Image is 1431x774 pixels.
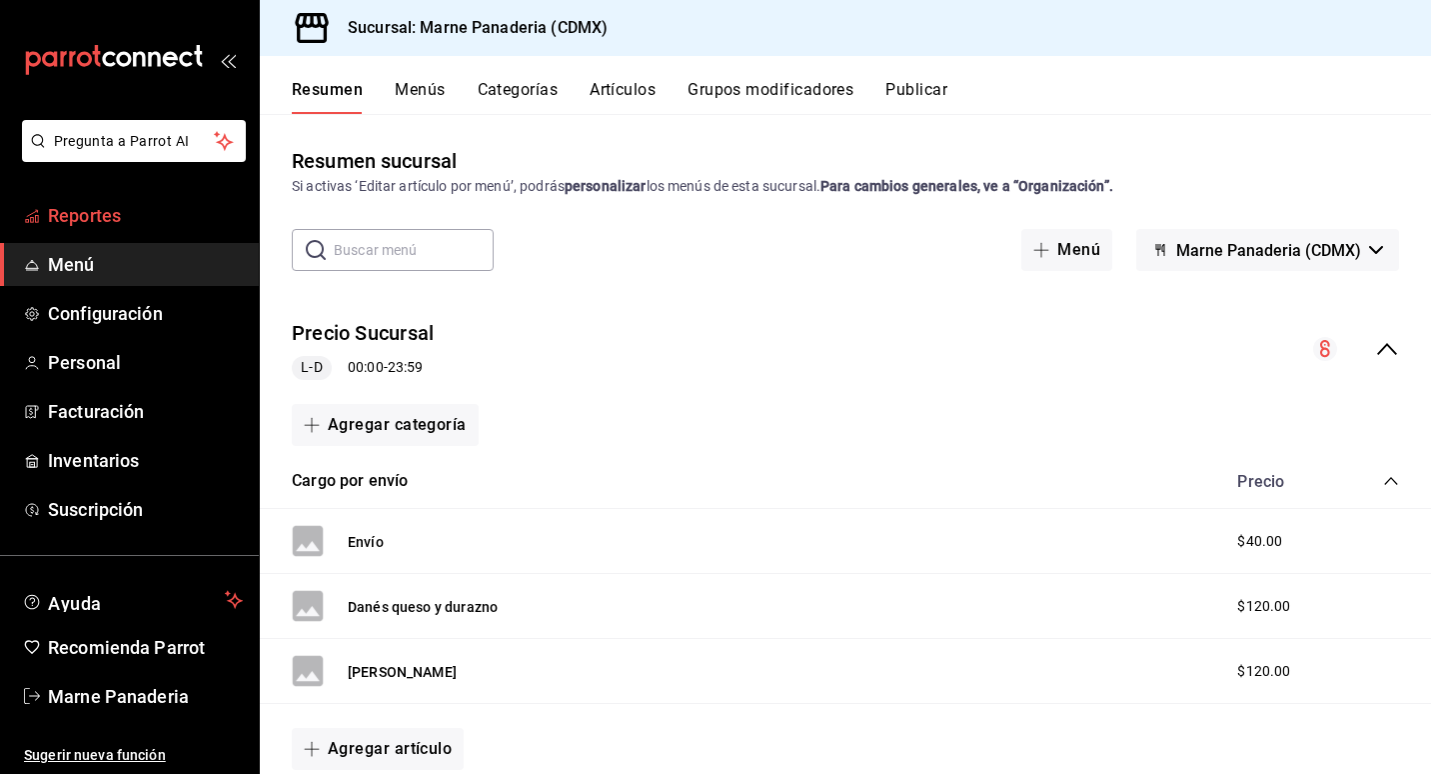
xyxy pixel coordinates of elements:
[688,80,853,114] button: Grupos modificadores
[332,16,608,40] h3: Sucursal: Marne Panaderia (CDMX)
[292,176,1399,197] div: Si activas ‘Editar artículo por menú’, podrás los menús de esta sucursal.
[395,80,445,114] button: Menús
[54,131,215,152] span: Pregunta a Parrot AI
[292,404,479,446] button: Agregar categoría
[1217,472,1345,491] div: Precio
[48,496,243,523] span: Suscripción
[260,303,1431,396] div: collapse-menu-row
[1383,473,1399,489] button: collapse-category-row
[885,80,947,114] button: Publicar
[48,447,243,474] span: Inventarios
[24,745,243,766] span: Sugerir nueva función
[348,662,457,682] button: [PERSON_NAME]
[48,398,243,425] span: Facturación
[48,634,243,661] span: Recomienda Parrot
[292,319,434,348] button: Precio Sucursal
[1237,531,1282,552] span: $40.00
[292,80,1431,114] div: navigation tabs
[48,202,243,229] span: Reportes
[48,349,243,376] span: Personal
[348,532,384,552] button: Envío
[48,588,217,612] span: Ayuda
[48,300,243,327] span: Configuración
[334,230,494,270] input: Buscar menú
[1176,241,1361,260] span: Marne Panaderia (CDMX)
[590,80,656,114] button: Artículos
[292,80,363,114] button: Resumen
[1136,229,1399,271] button: Marne Panaderia (CDMX)
[1237,661,1290,682] span: $120.00
[220,52,236,68] button: open_drawer_menu
[48,251,243,278] span: Menú
[48,683,243,710] span: Marne Panaderia
[292,356,434,380] div: 00:00 - 23:59
[22,120,246,162] button: Pregunta a Parrot AI
[478,80,559,114] button: Categorías
[14,145,246,166] a: Pregunta a Parrot AI
[1021,229,1112,271] button: Menú
[292,470,409,493] button: Cargo por envío
[1237,596,1290,617] span: $120.00
[292,728,464,770] button: Agregar artículo
[565,178,647,194] strong: personalizar
[293,357,330,378] span: L-D
[292,146,457,176] div: Resumen sucursal
[820,178,1113,194] strong: Para cambios generales, ve a “Organización”.
[348,597,498,617] button: Danés queso y durazno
